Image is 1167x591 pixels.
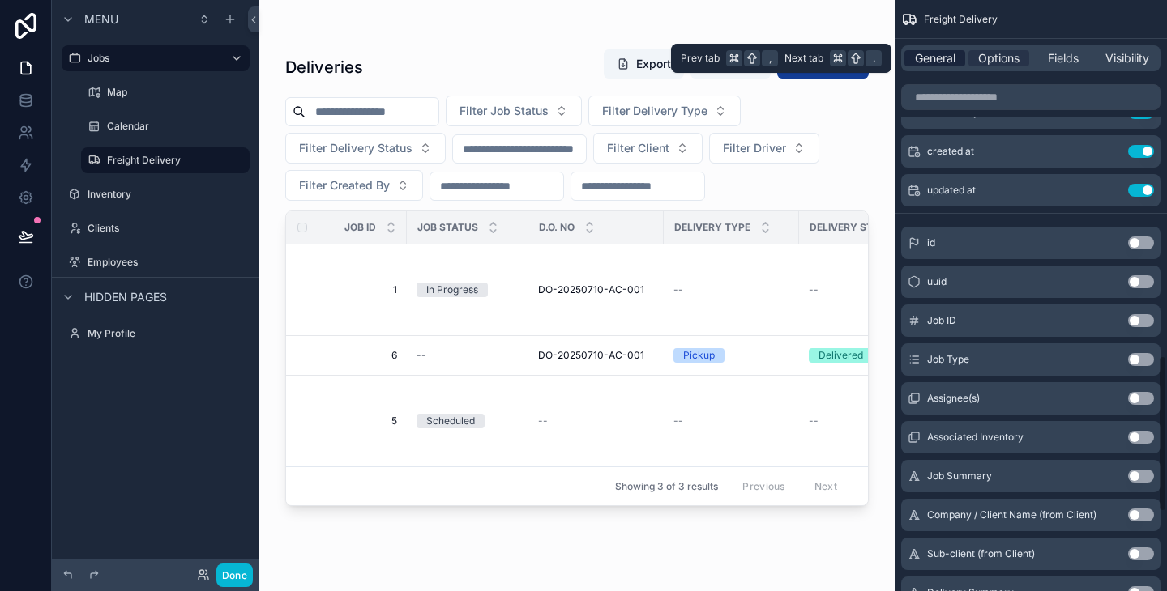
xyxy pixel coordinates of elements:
[81,79,250,105] a: Map
[446,96,582,126] button: Select Button
[338,283,397,296] a: 1
[927,275,947,288] span: uuid
[538,415,548,427] span: --
[62,181,250,207] a: Inventory
[681,52,720,65] span: Prev tab
[809,283,819,296] span: --
[809,415,924,427] a: --
[809,283,924,296] a: --
[81,113,250,139] a: Calendar
[978,50,1020,66] span: Options
[426,283,478,297] div: In Progress
[84,11,118,28] span: Menu
[107,154,240,167] label: Freight Delivery
[927,314,956,327] span: Job ID
[88,256,246,269] label: Employees
[538,349,644,362] span: DO-20250710-AC-001
[460,103,549,119] span: Filter Job Status
[927,145,974,158] span: created at
[809,348,924,363] a: Delivered
[1105,50,1149,66] span: Visibility
[538,283,654,296] a: DO-20250710-AC-001
[417,221,478,234] span: Job Status
[417,414,519,428] a: Scheduled
[62,249,250,275] a: Employees
[927,431,1024,444] span: Associated Inventory
[673,283,789,296] a: --
[84,289,167,305] span: Hidden pages
[819,348,863,363] div: Delivered
[927,508,1096,521] span: Company / Client Name (from Client)
[763,52,776,65] span: ,
[927,236,935,249] span: id
[285,56,363,79] h1: Deliveries
[216,563,253,587] button: Done
[299,177,390,193] span: Filter Created By
[709,133,819,164] button: Select Button
[615,480,718,493] span: Showing 3 of 3 results
[607,140,669,156] span: Filter Client
[927,184,976,197] span: updated at
[299,140,413,156] span: Filter Delivery Status
[417,349,426,362] span: --
[602,103,707,119] span: Filter Delivery Type
[62,45,250,71] a: Jobs
[426,414,475,428] div: Scheduled
[285,170,423,201] button: Select Button
[538,283,644,296] span: DO-20250710-AC-001
[538,349,654,362] a: DO-20250710-AC-001
[867,52,880,65] span: .
[673,415,683,427] span: --
[673,415,789,427] a: --
[924,13,998,26] span: Freight Delivery
[593,133,703,164] button: Select Button
[683,348,715,363] div: Pickup
[88,222,246,235] label: Clients
[417,349,519,362] a: --
[88,327,246,340] label: My Profile
[1048,50,1079,66] span: Fields
[927,547,1035,560] span: Sub-client (from Client)
[809,415,819,427] span: --
[538,415,654,427] a: --
[338,415,397,427] a: 5
[927,470,992,483] span: Job Summary
[927,392,980,405] span: Assignee(s)
[588,96,741,126] button: Select Button
[344,221,376,234] span: Job ID
[915,50,955,66] span: General
[784,52,823,65] span: Next tab
[285,133,446,164] button: Select Button
[417,283,519,297] a: In Progress
[539,221,575,234] span: D.O. No
[673,348,789,363] a: Pickup
[107,120,246,133] label: Calendar
[927,353,969,366] span: Job Type
[673,283,683,296] span: --
[604,49,684,79] button: Export
[107,86,246,99] label: Map
[62,215,250,241] a: Clients
[62,321,250,347] a: My Profile
[674,221,750,234] span: Delivery Type
[88,52,217,65] label: Jobs
[338,349,397,362] a: 6
[81,147,250,173] a: Freight Delivery
[810,221,899,234] span: Delivery Status
[723,140,786,156] span: Filter Driver
[88,188,246,201] label: Inventory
